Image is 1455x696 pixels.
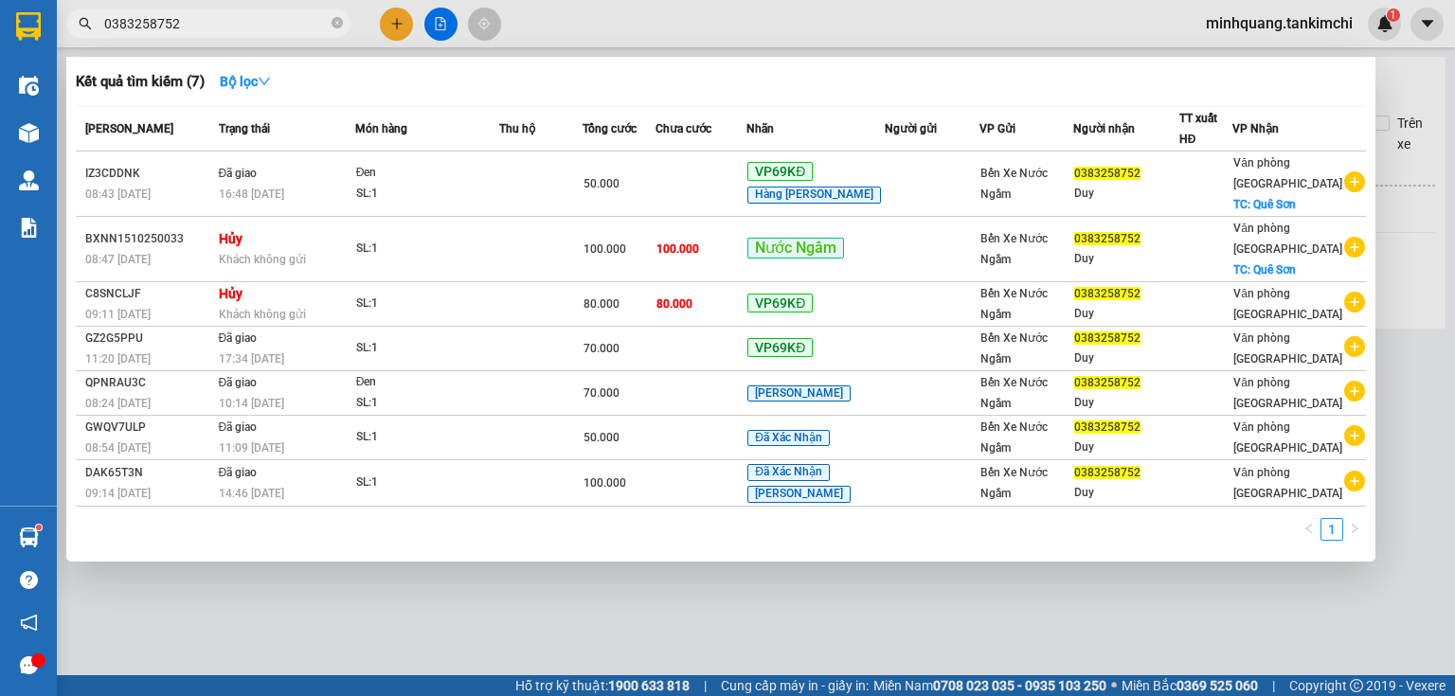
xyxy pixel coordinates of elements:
[1074,393,1177,413] div: Duy
[747,430,830,447] span: Đã Xác Nhận
[980,232,1048,266] span: Bến Xe Nước Ngầm
[1344,171,1365,192] span: plus-circle
[656,297,692,311] span: 80.000
[1344,425,1365,446] span: plus-circle
[20,571,38,589] span: question-circle
[356,393,498,414] div: SL: 1
[1074,420,1141,434] span: 0383258752
[1074,348,1177,368] div: Duy
[219,441,284,455] span: 11:09 [DATE]
[1233,263,1296,277] span: TC: Quê Sơn
[1233,156,1342,190] span: Văn phòng [GEOGRAPHIC_DATA]
[1074,483,1177,503] div: Duy
[76,72,205,92] h3: Kết quả tìm kiếm ( 7 )
[85,284,213,304] div: C8SNCLJF
[1073,122,1135,135] span: Người nhận
[1233,287,1342,321] span: Văn phòng [GEOGRAPHIC_DATA]
[219,253,306,266] span: Khách không gửi
[1074,437,1177,457] div: Duy
[85,418,213,437] div: GWQV7ULP
[356,163,498,184] div: Đen
[219,466,258,479] span: Đã giao
[85,397,151,410] span: 08:24 [DATE]
[1233,222,1342,256] span: Văn phòng [GEOGRAPHIC_DATA]
[1074,184,1177,204] div: Duy
[19,76,39,96] img: warehouse-icon
[980,376,1048,410] span: Bến Xe Nước Ngầm
[1298,518,1320,541] button: left
[79,17,92,30] span: search
[19,527,39,547] img: warehouse-icon
[85,329,213,348] div: GZ2G5PPU
[219,187,284,201] span: 16:48 [DATE]
[356,294,498,314] div: SL: 1
[1074,304,1177,324] div: Duy
[747,294,813,312] span: VP69KĐ
[205,66,286,97] button: Bộ lọcdown
[583,122,637,135] span: Tổng cước
[584,386,620,400] span: 70.000
[1349,523,1360,534] span: right
[220,74,271,89] strong: Bộ lọc
[85,187,151,201] span: 08:43 [DATE]
[656,242,699,256] span: 100.000
[1233,420,1342,455] span: Văn phòng [GEOGRAPHIC_DATA]
[85,253,151,266] span: 08:47 [DATE]
[219,331,258,345] span: Đã giao
[85,373,213,393] div: QPNRAU3C
[1343,518,1366,541] button: right
[36,525,42,530] sup: 1
[219,231,242,246] strong: Hủy
[980,287,1048,321] span: Bến Xe Nước Ngầm
[355,122,407,135] span: Món hàng
[980,167,1048,201] span: Bến Xe Nước Ngầm
[219,376,258,389] span: Đã giao
[20,656,38,674] span: message
[219,487,284,500] span: 14:46 [DATE]
[1074,376,1141,389] span: 0383258752
[656,122,711,135] span: Chưa cước
[85,164,213,184] div: IZ3CDDNK
[1074,232,1141,245] span: 0383258752
[85,229,213,249] div: BXNN1510250033
[584,242,626,256] span: 100.000
[219,397,284,410] span: 10:14 [DATE]
[356,372,498,393] div: Đen
[19,170,39,190] img: warehouse-icon
[1343,518,1366,541] li: Next Page
[332,17,343,28] span: close-circle
[104,13,328,34] input: Tìm tên, số ĐT hoặc mã đơn
[1074,249,1177,269] div: Duy
[332,15,343,33] span: close-circle
[356,338,498,359] div: SL: 1
[219,420,258,434] span: Đã giao
[584,476,626,490] span: 100.000
[1232,122,1279,135] span: VP Nhận
[885,122,937,135] span: Người gửi
[747,385,851,402] span: [PERSON_NAME]
[1074,331,1141,345] span: 0383258752
[356,184,498,205] div: SL: 1
[1298,518,1320,541] li: Previous Page
[258,75,271,88] span: down
[979,122,1015,135] span: VP Gửi
[85,463,213,483] div: DAK65T3N
[747,464,830,481] span: Đã Xác Nhận
[584,297,620,311] span: 80.000
[85,487,151,500] span: 09:14 [DATE]
[1303,523,1315,534] span: left
[85,308,151,321] span: 09:11 [DATE]
[747,162,813,181] span: VP69KĐ
[356,473,498,493] div: SL: 1
[356,239,498,259] div: SL: 1
[1233,376,1342,410] span: Văn phòng [GEOGRAPHIC_DATA]
[219,122,270,135] span: Trạng thái
[219,286,242,301] strong: Hủy
[219,308,306,321] span: Khách không gửi
[219,167,258,180] span: Đã giao
[1320,518,1343,541] li: 1
[980,420,1048,455] span: Bến Xe Nước Ngầm
[1074,466,1141,479] span: 0383258752
[1179,112,1217,146] span: TT xuất HĐ
[1344,292,1365,312] span: plus-circle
